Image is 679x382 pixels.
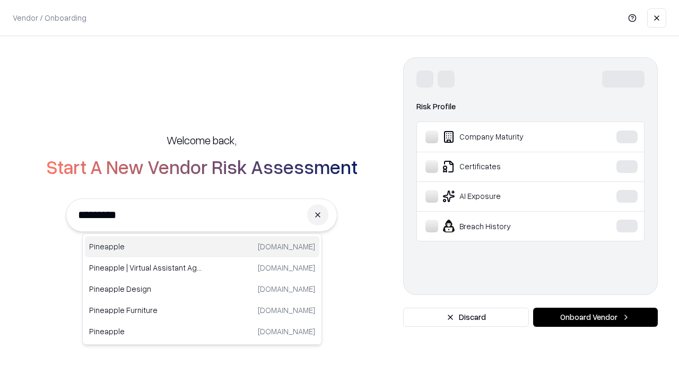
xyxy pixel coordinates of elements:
[425,160,584,173] div: Certificates
[258,283,315,294] p: [DOMAIN_NAME]
[46,156,358,177] h2: Start A New Vendor Risk Assessment
[258,326,315,337] p: [DOMAIN_NAME]
[89,262,202,273] p: Pineapple | Virtual Assistant Agency
[89,241,202,252] p: Pineapple
[403,308,529,327] button: Discard
[258,305,315,316] p: [DOMAIN_NAME]
[258,241,315,252] p: [DOMAIN_NAME]
[82,233,322,345] div: Suggestions
[416,100,645,113] div: Risk Profile
[167,133,237,147] h5: Welcome back,
[425,131,584,143] div: Company Maturity
[258,262,315,273] p: [DOMAIN_NAME]
[425,220,584,232] div: Breach History
[89,305,202,316] p: Pineapple Furniture
[533,308,658,327] button: Onboard Vendor
[425,190,584,203] div: AI Exposure
[89,326,202,337] p: Pineapple
[13,12,86,23] p: Vendor / Onboarding
[89,283,202,294] p: Pineapple Design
